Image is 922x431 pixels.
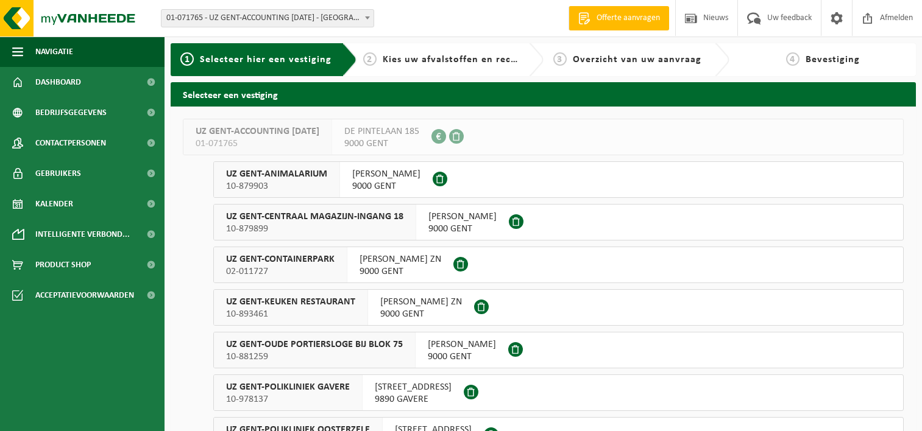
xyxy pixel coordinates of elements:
span: Bevestiging [806,55,860,65]
span: 1 [180,52,194,66]
span: [STREET_ADDRESS] [375,381,452,393]
span: 9000 GENT [360,265,441,278]
span: Dashboard [35,67,81,97]
span: UZ GENT-CENTRAAL MAGAZIJN-INGANG 18 [226,211,403,223]
span: [PERSON_NAME] ZN [360,253,441,265]
span: [PERSON_NAME] [352,168,420,180]
span: Contactpersonen [35,128,106,158]
span: DE PINTELAAN 185 [344,125,419,138]
span: 10-978137 [226,393,350,405]
span: UZ GENT-ACCOUNTING [DATE] [196,125,319,138]
span: UZ GENT-ANIMALARIUM [226,168,327,180]
span: [PERSON_NAME] [428,211,497,223]
span: 2 [363,52,377,66]
span: 01-071765 - UZ GENT-ACCOUNTING 0 BC - GENT [161,10,374,27]
span: [PERSON_NAME] [428,338,496,351]
span: Gebruikers [35,158,81,189]
span: Offerte aanvragen [594,12,663,24]
button: UZ GENT-OUDE PORTIERSLOGE BIJ BLOK 75 10-881259 [PERSON_NAME]9000 GENT [213,332,904,368]
h2: Selecteer een vestiging [171,82,916,106]
span: 10-893461 [226,308,355,320]
a: Offerte aanvragen [569,6,669,30]
span: [PERSON_NAME] ZN [380,296,462,308]
span: Intelligente verbond... [35,219,130,250]
span: 9000 GENT [428,351,496,363]
span: Kalender [35,189,73,219]
span: 9890 GAVERE [375,393,452,405]
span: UZ GENT-KEUKEN RESTAURANT [226,296,355,308]
span: 10-879899 [226,223,403,235]
span: 02-011727 [226,265,335,278]
span: 9000 GENT [380,308,462,320]
span: Kies uw afvalstoffen en recipiënten [383,55,550,65]
span: UZ GENT-CONTAINERPARK [226,253,335,265]
button: UZ GENT-ANIMALARIUM 10-879903 [PERSON_NAME]9000 GENT [213,161,904,198]
span: 9000 GENT [344,138,419,150]
span: 10-881259 [226,351,403,363]
span: UZ GENT-OUDE PORTIERSLOGE BIJ BLOK 75 [226,338,403,351]
span: Navigatie [35,37,73,67]
span: 01-071765 [196,138,319,150]
button: UZ GENT-KEUKEN RESTAURANT 10-893461 [PERSON_NAME] ZN9000 GENT [213,289,904,326]
span: 9000 GENT [352,180,420,192]
span: 9000 GENT [428,223,497,235]
button: UZ GENT-CENTRAAL MAGAZIJN-INGANG 18 10-879899 [PERSON_NAME]9000 GENT [213,204,904,240]
button: UZ GENT-CONTAINERPARK 02-011727 [PERSON_NAME] ZN9000 GENT [213,247,904,283]
span: Acceptatievoorwaarden [35,280,134,310]
span: UZ GENT-POLIKLINIEK GAVERE [226,381,350,393]
span: 01-071765 - UZ GENT-ACCOUNTING 0 BC - GENT [161,9,374,27]
span: 3 [553,52,567,66]
span: Selecteer hier een vestiging [200,55,332,65]
button: UZ GENT-POLIKLINIEK GAVERE 10-978137 [STREET_ADDRESS]9890 GAVERE [213,374,904,411]
span: Overzicht van uw aanvraag [573,55,701,65]
span: 4 [786,52,800,66]
span: Product Shop [35,250,91,280]
span: 10-879903 [226,180,327,192]
span: Bedrijfsgegevens [35,97,107,128]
